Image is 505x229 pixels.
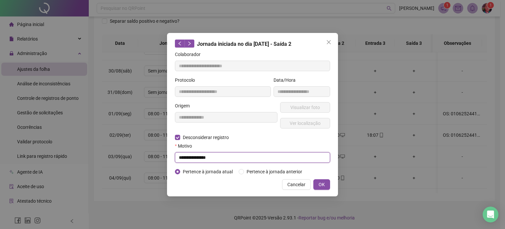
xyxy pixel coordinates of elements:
div: Open Intercom Messenger [483,207,498,222]
label: Data/Hora [274,76,300,84]
button: Ver localização [280,118,330,129]
label: Colaborador [175,51,205,58]
label: Origem [175,102,194,109]
button: right [184,40,194,47]
button: Visualizar foto [280,102,330,113]
div: Jornada iniciada no dia [DATE] - Saída 2 [175,40,330,48]
span: close [326,40,331,45]
label: Protocolo [175,76,199,84]
button: left [175,40,185,47]
span: Cancelar [287,181,305,188]
span: Pertence à jornada atual [180,168,235,175]
button: Close [324,37,334,47]
span: right [187,41,192,46]
span: OK [319,181,325,188]
button: OK [313,179,330,190]
span: left [178,41,182,46]
span: Pertence à jornada anterior [244,168,305,175]
span: Desconsiderar registro [180,134,231,141]
label: Motivo [175,142,196,150]
button: Cancelar [282,179,311,190]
